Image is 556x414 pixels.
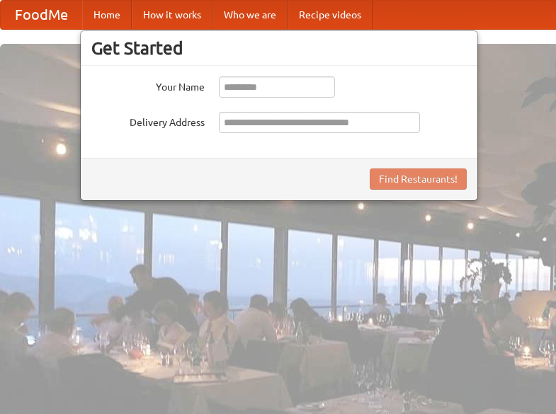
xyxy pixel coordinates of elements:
[288,1,373,29] a: Recipe videos
[1,1,82,29] a: FoodMe
[370,168,467,190] button: Find Restaurants!
[212,1,288,29] a: Who we are
[132,1,212,29] a: How it works
[91,112,205,130] label: Delivery Address
[82,1,132,29] a: Home
[91,76,205,94] label: Your Name
[91,38,467,59] h3: Get Started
